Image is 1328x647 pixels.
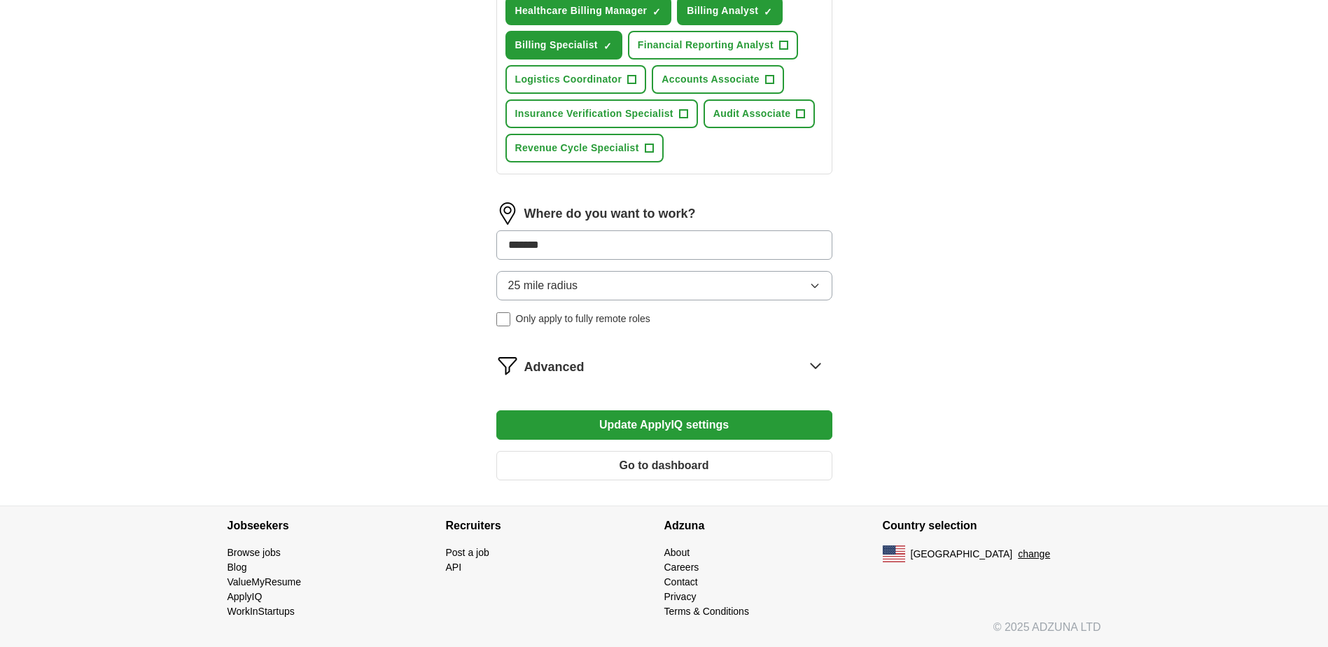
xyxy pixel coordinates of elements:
[216,619,1112,647] div: © 2025 ADZUNA LTD
[228,562,247,573] a: Blog
[516,312,650,326] span: Only apply to fully remote roles
[664,562,699,573] a: Careers
[883,506,1101,545] h4: Country selection
[524,358,585,377] span: Advanced
[508,277,578,294] span: 25 mile radius
[638,38,774,53] span: Financial Reporting Analyst
[652,65,784,94] button: Accounts Associate
[496,451,832,480] button: Go to dashboard
[496,354,519,377] img: filter
[496,410,832,440] button: Update ApplyIQ settings
[664,606,749,617] a: Terms & Conditions
[652,6,661,18] span: ✓
[505,65,647,94] button: Logistics Coordinator
[446,547,489,558] a: Post a job
[515,4,648,18] span: Healthcare Billing Manager
[664,547,690,558] a: About
[664,576,698,587] a: Contact
[496,202,519,225] img: location.png
[664,591,697,602] a: Privacy
[496,312,510,326] input: Only apply to fully remote roles
[505,99,698,128] button: Insurance Verification Specialist
[228,591,263,602] a: ApplyIQ
[505,134,664,162] button: Revenue Cycle Specialist
[662,72,760,87] span: Accounts Associate
[228,547,281,558] a: Browse jobs
[687,4,758,18] span: Billing Analyst
[228,576,302,587] a: ValueMyResume
[628,31,798,60] button: Financial Reporting Analyst
[446,562,462,573] a: API
[515,141,639,155] span: Revenue Cycle Specialist
[603,41,612,52] span: ✓
[704,99,816,128] button: Audit Associate
[764,6,772,18] span: ✓
[713,106,791,121] span: Audit Associate
[1018,547,1050,562] button: change
[228,606,295,617] a: WorkInStartups
[515,106,673,121] span: Insurance Verification Specialist
[911,547,1013,562] span: [GEOGRAPHIC_DATA]
[505,31,622,60] button: Billing Specialist✓
[515,72,622,87] span: Logistics Coordinator
[515,38,598,53] span: Billing Specialist
[496,271,832,300] button: 25 mile radius
[524,204,696,223] label: Where do you want to work?
[883,545,905,562] img: US flag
